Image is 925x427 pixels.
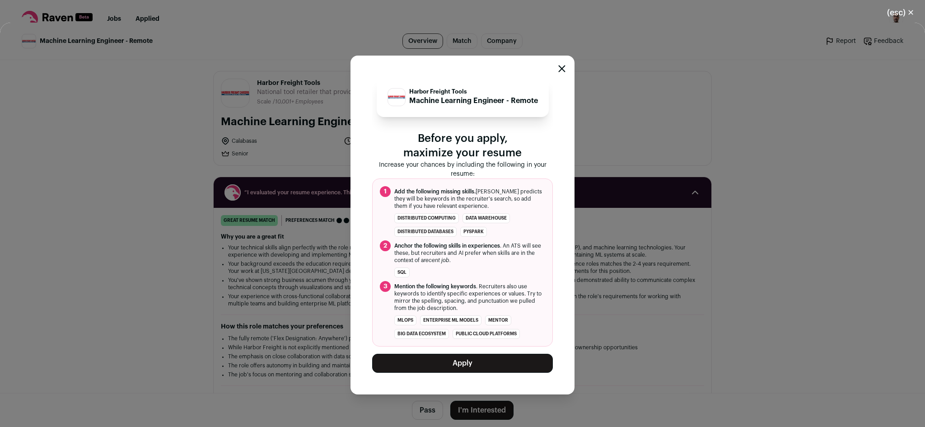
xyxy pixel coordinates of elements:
[420,315,481,325] li: enterprise ML models
[485,315,511,325] li: mentor
[394,213,459,223] li: distributed computing
[372,354,553,373] button: Apply
[394,267,410,277] li: SQL
[462,213,510,223] li: data warehouse
[409,88,538,95] p: Harbor Freight Tools
[876,3,925,23] button: Close modal
[394,284,476,289] span: Mention the following keywords
[372,131,553,160] p: Before you apply, maximize your resume
[394,189,476,194] span: Add the following missing skills.
[380,240,391,251] span: 2
[394,315,416,325] li: MLOps
[372,160,553,178] p: Increase your chances by including the following in your resume:
[558,65,565,72] button: Close modal
[424,258,451,263] i: recent job.
[394,243,500,249] span: Anchor the following skills in experiences
[453,329,520,339] li: public cloud platforms
[394,242,545,264] span: . An ATS will see these, but recruiters and AI prefer when skills are in the context of a
[394,283,545,312] span: . Recruiters also use keywords to identify specific experiences or values. Try to mirror the spel...
[394,188,545,210] span: [PERSON_NAME] predicts they will be keywords in the recruiter's search, so add them if you have r...
[409,95,538,106] p: Machine Learning Engineer - Remote
[380,281,391,292] span: 3
[460,227,487,237] li: PySpark
[394,227,457,237] li: distributed databases
[394,329,449,339] li: big data ecosystem
[380,186,391,197] span: 1
[388,95,405,98] img: 68837093481a01b72ee84eb94a6a84f1368b9e8da0d9ba3686bae35b403dbbd1.jpg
